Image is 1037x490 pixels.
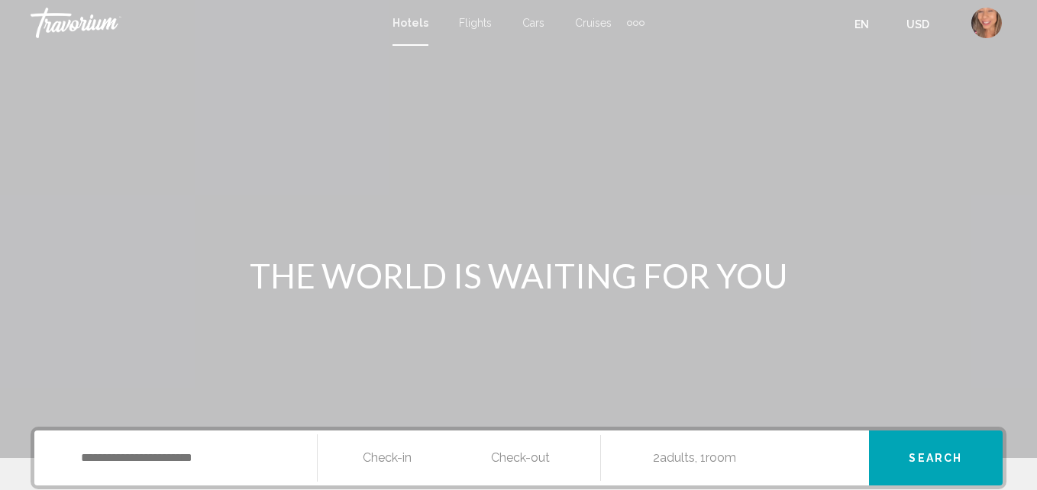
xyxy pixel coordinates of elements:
span: 2 [653,447,695,469]
span: USD [906,18,929,31]
span: Search [909,453,962,465]
div: Search widget [34,430,1003,485]
img: Z [971,8,1002,38]
span: Room [706,450,736,465]
a: Flights [459,17,492,29]
button: User Menu [967,7,1006,39]
span: , 1 [695,447,736,469]
span: Adults [660,450,695,465]
a: Travorium [31,8,377,38]
a: Hotels [393,17,428,29]
button: Search [869,430,1003,485]
button: Check in and out dates [318,430,601,485]
h1: THE WORLD IS WAITING FOR YOU [232,256,805,295]
span: en [854,18,869,31]
button: Change language [854,13,884,35]
a: Cruises [575,17,612,29]
a: Cars [522,17,544,29]
button: Change currency [906,13,944,35]
button: Extra navigation items [627,11,644,35]
button: Travelers: 2 adults, 0 children [601,430,869,485]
